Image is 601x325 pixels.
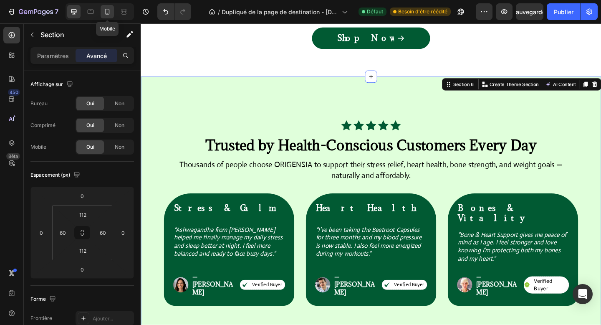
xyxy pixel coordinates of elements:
font: Sauvegarder [512,8,548,15]
img: gempages_586318909167108803-6273a642-708e-4858-9a50-b08f21fbc5d3.png [189,276,206,293]
p: Bones & Vitality [345,196,465,218]
button: 7 [3,3,62,20]
input: 112 px [74,208,91,221]
font: Bêta [8,153,18,159]
font: Besoin d'être réédité [398,8,447,15]
font: Comprimé [30,122,56,128]
iframe: Zone de conception [141,23,601,325]
input: 0 [35,226,48,239]
input: 60 px [96,226,109,239]
i: “I’ve been taking the Beetroot Capsules for three months and my blood pressure is now stable. I a... [190,220,306,255]
font: Ajouter... [93,315,113,322]
font: Non [115,100,124,107]
p: Create Theme Section [379,63,433,70]
font: Non [115,144,124,150]
font: 7 [55,8,58,16]
input: 112 px [74,244,91,257]
p: — [PERSON_NAME] [210,272,258,297]
font: Défaut [367,8,383,15]
font: Paramètres [37,52,69,59]
font: Forme [30,296,46,302]
font: Oui [86,144,94,150]
font: Mobile [30,144,46,150]
p: Thousands of people choose ORIGENSIA to support their stress relief, heart health, bone strength,... [26,148,475,172]
button: AI Content [438,61,475,71]
input: 0 [117,226,129,239]
i: “Ashwagandha from [PERSON_NAME] helped me finally manage my daily stress and sleep better at nigh... [36,220,154,255]
font: Non [115,122,124,128]
div: Section 6 [338,63,364,70]
font: 450 [10,89,18,95]
p: Stress & Calm [36,196,156,207]
h2: Trusted by Health-Conscious Customers Every Day [25,122,476,143]
p: Verified Buyer [121,280,154,289]
img: gempages_586318909167108803-deeb0204-0103-4a3c-ba98-053f08bc20d9.png [344,276,361,293]
font: Publier [554,8,573,15]
p: Section [40,30,109,40]
font: Affichage sur [30,81,63,87]
i: “Bone & Heart Support gives me peace of mind as I age. I feel stronger and love knowing I’m prote... [345,226,463,260]
button: Sauvegarder [516,3,543,20]
p: Verified Buyer [428,277,465,293]
p: — [PERSON_NAME] [365,272,412,297]
font: Avancé [86,52,107,59]
font: Section [40,30,64,39]
p: Heart Health [190,196,311,207]
p: Verified Buyer [275,280,308,289]
font: Frontière [30,315,52,321]
font: Dupliqué de la page de destination - [DATE] 15:55:13 [222,8,337,24]
input: 60 px [56,226,69,239]
div: Annuler/Rétablir [157,3,191,20]
button: Publier [547,3,581,20]
font: Bureau [30,100,48,107]
div: Ouvrir Intercom Messenger [573,284,593,304]
font: Espacement (px) [30,172,70,178]
font: Oui [86,100,94,107]
input: 0 [74,190,91,202]
strong: — [PERSON_NAME] [56,272,100,297]
img: gempages_586318909167108803-084767f8-8e2f-408a-9d9c-f919e9b5ec52.png [35,276,52,293]
input: 0 [74,263,91,276]
font: / [218,8,220,15]
font: Oui [86,122,94,128]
